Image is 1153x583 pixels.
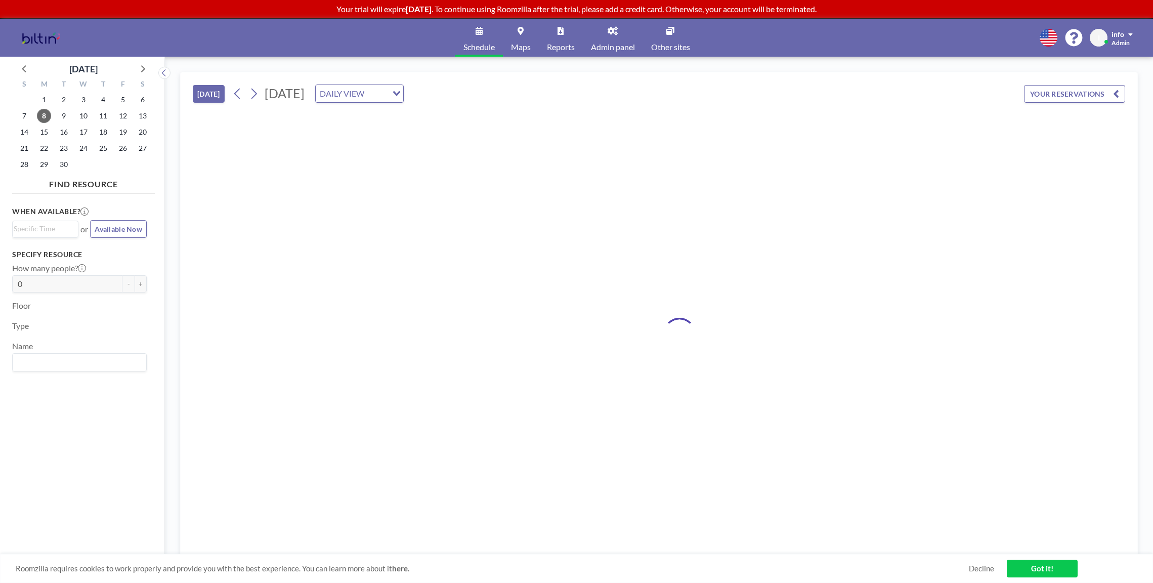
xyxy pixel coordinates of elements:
a: Decline [969,564,994,573]
span: Friday, September 12, 2025 [116,109,130,123]
img: organization-logo [16,28,66,48]
span: Thursday, September 25, 2025 [96,141,110,155]
span: or [80,224,88,234]
span: Roomzilla requires cookies to work properly and provide you with the best experience. You can lea... [16,564,969,573]
label: How many people? [12,263,86,273]
span: Sunday, September 7, 2025 [17,109,31,123]
div: S [15,78,34,92]
a: Other sites [643,19,698,57]
span: Sunday, September 14, 2025 [17,125,31,139]
span: Wednesday, September 3, 2025 [76,93,91,107]
span: Sunday, September 28, 2025 [17,157,31,172]
span: I [1098,33,1100,43]
div: T [93,78,113,92]
span: Admin panel [591,43,635,51]
span: DAILY VIEW [318,87,366,100]
h4: FIND RESOURCE [12,175,155,189]
span: Saturday, September 20, 2025 [136,125,150,139]
label: Name [12,341,33,351]
div: F [113,78,133,92]
span: Sunday, September 21, 2025 [17,141,31,155]
input: Search for option [14,223,72,234]
button: Available Now [90,220,147,238]
label: Floor [12,301,31,311]
span: Reports [547,43,575,51]
a: here. [392,564,409,573]
span: Tuesday, September 9, 2025 [57,109,71,123]
div: Search for option [13,221,78,236]
a: Admin panel [583,19,643,57]
span: Maps [511,43,531,51]
span: Tuesday, September 16, 2025 [57,125,71,139]
span: Monday, September 1, 2025 [37,93,51,107]
span: Friday, September 19, 2025 [116,125,130,139]
span: Monday, September 29, 2025 [37,157,51,172]
span: Thursday, September 11, 2025 [96,109,110,123]
button: + [135,275,147,293]
span: Wednesday, September 10, 2025 [76,109,91,123]
button: - [122,275,135,293]
div: T [54,78,74,92]
span: Tuesday, September 2, 2025 [57,93,71,107]
span: Monday, September 15, 2025 [37,125,51,139]
span: Thursday, September 4, 2025 [96,93,110,107]
span: Friday, September 26, 2025 [116,141,130,155]
span: Wednesday, September 24, 2025 [76,141,91,155]
span: info [1112,30,1124,38]
button: [DATE] [193,85,225,103]
span: Thursday, September 18, 2025 [96,125,110,139]
input: Search for option [14,356,141,369]
span: Other sites [651,43,690,51]
h3: Specify resource [12,250,147,259]
a: Reports [539,19,583,57]
span: Monday, September 22, 2025 [37,141,51,155]
a: Maps [503,19,539,57]
a: Got it! [1007,560,1078,577]
div: [DATE] [69,62,98,76]
span: Admin [1112,39,1130,47]
div: M [34,78,54,92]
label: Type [12,321,29,331]
div: Search for option [316,85,403,102]
span: Saturday, September 13, 2025 [136,109,150,123]
span: Available Now [95,225,142,233]
span: Wednesday, September 17, 2025 [76,125,91,139]
input: Search for option [367,87,387,100]
div: S [133,78,152,92]
button: YOUR RESERVATIONS [1024,85,1125,103]
span: Tuesday, September 23, 2025 [57,141,71,155]
a: Schedule [455,19,503,57]
span: Friday, September 5, 2025 [116,93,130,107]
span: Tuesday, September 30, 2025 [57,157,71,172]
span: Saturday, September 27, 2025 [136,141,150,155]
div: Search for option [13,354,146,371]
span: Saturday, September 6, 2025 [136,93,150,107]
span: Schedule [463,43,495,51]
div: W [74,78,94,92]
span: [DATE] [265,86,305,101]
b: [DATE] [406,4,432,14]
span: Monday, September 8, 2025 [37,109,51,123]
